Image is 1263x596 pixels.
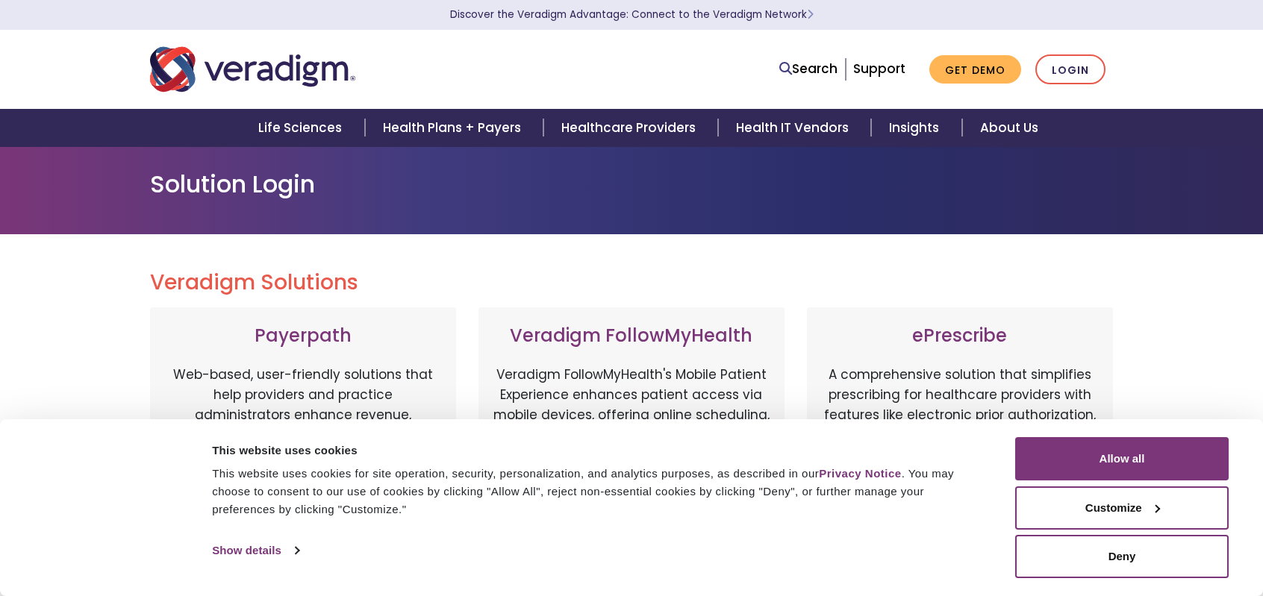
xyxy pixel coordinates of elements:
h3: ePrescribe [822,325,1098,347]
div: This website uses cookies for site operation, security, personalization, and analytics purposes, ... [212,465,982,518]
a: Get Demo [929,55,1021,84]
p: A comprehensive solution that simplifies prescribing for healthcare providers with features like ... [822,365,1098,521]
h2: Veradigm Solutions [150,270,1113,295]
a: Support [853,60,905,78]
p: Veradigm FollowMyHealth's Mobile Patient Experience enhances patient access via mobile devices, o... [493,365,770,506]
button: Allow all [1015,437,1229,480]
a: Login [1035,54,1105,85]
span: Learn More [807,7,814,22]
a: Search [779,59,838,79]
h3: Payerpath [165,325,441,347]
a: Show details [212,539,299,562]
img: Veradigm logo [150,45,355,94]
a: Privacy Notice [819,467,901,480]
p: Web-based, user-friendly solutions that help providers and practice administrators enhance revenu... [165,365,441,521]
a: Health IT Vendors [718,109,871,147]
a: About Us [962,109,1056,147]
h1: Solution Login [150,170,1113,198]
h3: Veradigm FollowMyHealth [493,325,770,347]
a: Insights [871,109,961,147]
a: Discover the Veradigm Advantage: Connect to the Veradigm NetworkLearn More [450,7,814,22]
button: Customize [1015,486,1229,530]
a: Healthcare Providers [543,109,718,147]
a: Health Plans + Payers [365,109,543,147]
div: This website uses cookies [212,442,982,459]
a: Life Sciences [240,109,364,147]
button: Deny [1015,535,1229,578]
